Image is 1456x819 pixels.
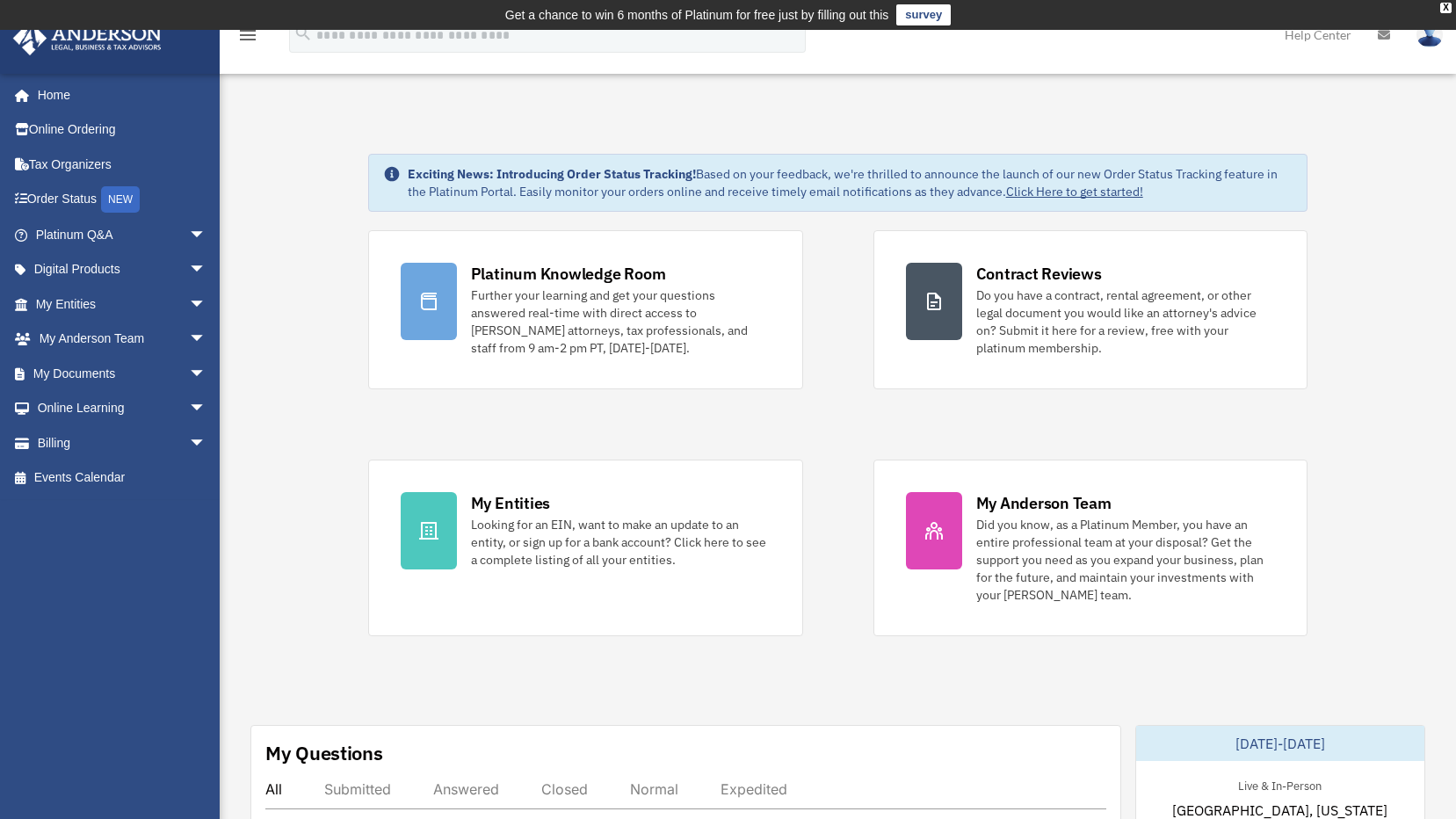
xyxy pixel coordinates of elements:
a: Online Learningarrow_drop_down [12,391,233,426]
a: Order StatusNEW [12,182,233,218]
span: arrow_drop_down [189,252,224,288]
span: arrow_drop_down [189,217,224,253]
div: My Entities [471,492,550,514]
a: My Documentsarrow_drop_down [12,356,233,391]
a: Home [12,77,224,112]
div: Expedited [721,780,787,798]
span: arrow_drop_down [189,391,224,427]
div: All [265,780,282,798]
div: Contract Reviews [976,263,1102,285]
a: Contract Reviews Do you have a contract, rental agreement, or other legal document you would like... [873,230,1308,389]
a: My Anderson Teamarrow_drop_down [12,322,233,357]
a: My Entities Looking for an EIN, want to make an update to an entity, or sign up for a bank accoun... [368,460,803,636]
span: arrow_drop_down [189,425,224,461]
div: My Anderson Team [976,492,1112,514]
span: arrow_drop_down [189,286,224,323]
a: My Entitiesarrow_drop_down [12,286,233,322]
a: Events Calendar [12,460,233,496]
div: NEW [101,186,140,213]
a: Tax Organizers [12,147,233,182]
div: [DATE]-[DATE] [1136,726,1424,761]
div: Answered [433,780,499,798]
strong: Exciting News: Introducing Order Status Tracking! [408,166,696,182]
a: Online Ordering [12,112,233,148]
a: survey [896,4,951,25]
img: Anderson Advisors Platinum Portal [8,21,167,55]
a: Click Here to get started! [1006,184,1143,199]
a: Digital Productsarrow_drop_down [12,252,233,287]
div: Looking for an EIN, want to make an update to an entity, or sign up for a bank account? Click her... [471,516,771,569]
div: Submitted [324,780,391,798]
div: Normal [630,780,678,798]
div: Platinum Knowledge Room [471,263,666,285]
div: Live & In-Person [1224,775,1336,794]
img: User Pic [1416,22,1443,47]
div: Do you have a contract, rental agreement, or other legal document you would like an attorney's ad... [976,286,1276,357]
div: Based on your feedback, we're thrilled to announce the launch of our new Order Status Tracking fe... [408,165,1293,200]
i: search [293,24,313,43]
i: menu [237,25,258,46]
a: menu [237,31,258,46]
div: Further your learning and get your questions answered real-time with direct access to [PERSON_NAM... [471,286,771,357]
span: arrow_drop_down [189,356,224,392]
a: My Anderson Team Did you know, as a Platinum Member, you have an entire professional team at your... [873,460,1308,636]
a: Platinum Knowledge Room Further your learning and get your questions answered real-time with dire... [368,230,803,389]
a: Platinum Q&Aarrow_drop_down [12,217,233,252]
div: Did you know, as a Platinum Member, you have an entire professional team at your disposal? Get th... [976,516,1276,604]
div: Get a chance to win 6 months of Platinum for free just by filling out this [505,4,889,25]
div: My Questions [265,740,383,766]
div: close [1440,3,1452,13]
span: arrow_drop_down [189,322,224,358]
a: Billingarrow_drop_down [12,425,233,460]
div: Closed [541,780,588,798]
